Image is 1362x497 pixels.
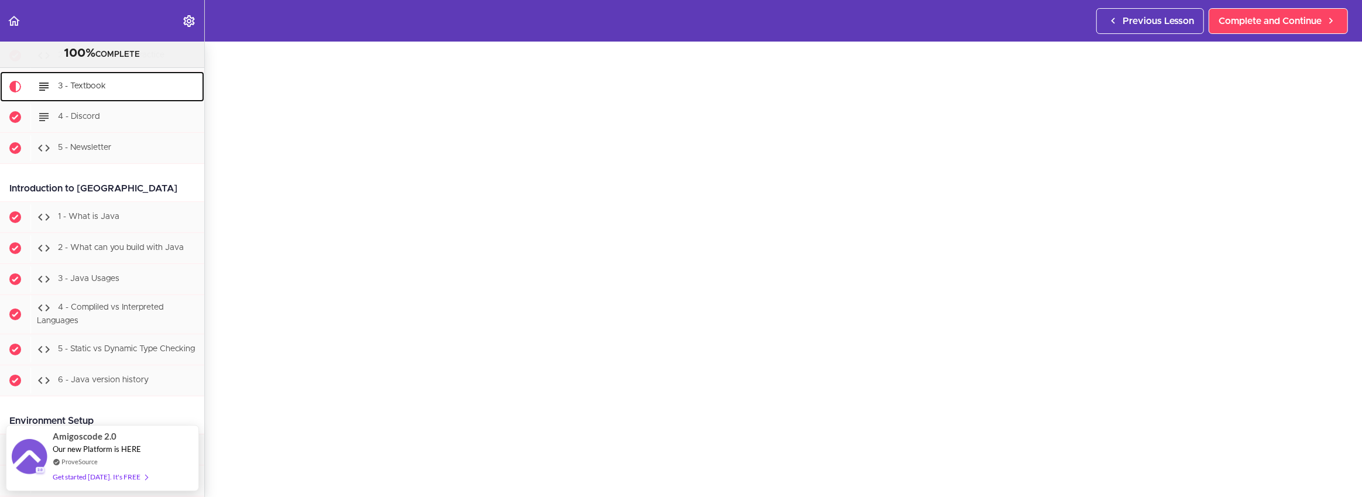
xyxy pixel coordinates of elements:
[58,212,119,221] span: 1 - What is Java
[12,439,47,477] img: provesource social proof notification image
[58,345,195,353] span: 5 - Static vs Dynamic Type Checking
[1219,14,1322,28] span: Complete and Continue
[1123,14,1194,28] span: Previous Lesson
[15,46,190,61] div: COMPLETE
[53,430,116,443] span: Amigoscode 2.0
[1096,8,1204,34] a: Previous Lesson
[61,457,98,467] a: ProveSource
[58,112,100,121] span: 4 - Discord
[53,470,147,484] div: Get started [DATE]. It's FREE
[64,47,96,59] span: 100%
[58,82,106,90] span: 3 - Textbook
[53,444,141,454] span: Our new Platform is HERE
[7,14,21,28] svg: Back to course curriculum
[58,143,111,152] span: 5 - Newsletter
[1209,8,1348,34] a: Complete and Continue
[182,14,196,28] svg: Settings Menu
[37,303,163,325] span: 4 - Compliled vs Interpreted Languages
[58,376,149,384] span: 6 - Java version history
[58,275,119,283] span: 3 - Java Usages
[58,244,184,252] span: 2 - What can you build with Java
